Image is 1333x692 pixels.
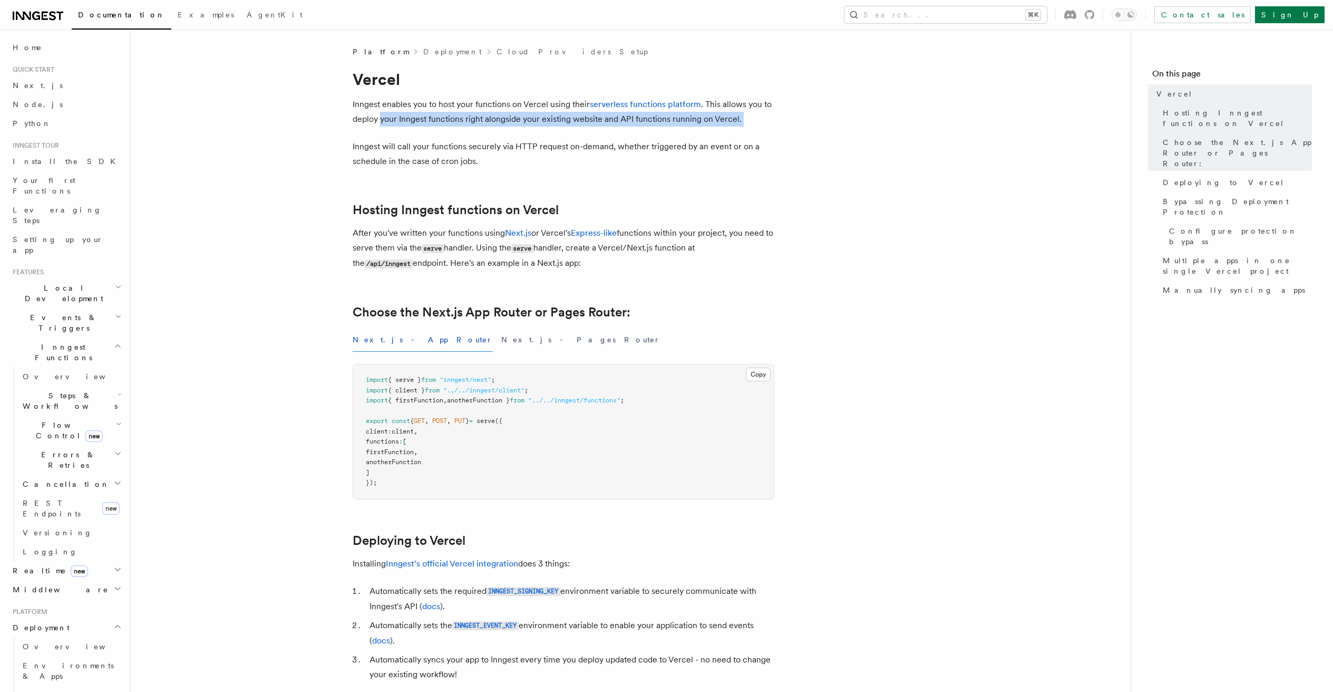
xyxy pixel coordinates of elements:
[13,235,103,254] span: Setting up your app
[746,368,771,381] button: Copy
[8,565,88,576] span: Realtime
[423,46,482,57] a: Deployment
[366,397,388,404] span: import
[366,428,388,435] span: client
[1112,8,1137,21] button: Toggle dark mode
[353,533,465,548] a: Deploying to Vercel
[1026,9,1040,20] kbd: ⌘K
[443,397,447,404] span: ,
[353,328,493,352] button: Next.js - App Router
[18,494,124,523] a: REST Endpointsnew
[353,46,408,57] span: Platform
[1159,251,1312,281] a: Multiple apps in one single Vercel project
[1163,137,1312,169] span: Choose the Next.js App Router or Pages Router:
[1159,103,1312,133] a: Hosting Inngest functions on Vercel
[1163,285,1305,295] span: Manually syncing apps
[1165,222,1312,251] a: Configure protection bypass
[366,387,388,394] span: import
[469,417,473,425] span: =
[353,226,774,271] p: After you've written your functions using or Vercel's functions within your project, you need to ...
[528,397,620,404] span: "../../inngest/functions"
[18,656,124,686] a: Environments & Apps
[8,114,124,133] a: Python
[71,565,88,577] span: new
[23,547,77,556] span: Logging
[18,386,124,416] button: Steps & Workflows
[447,397,510,404] span: anotherFunction }
[13,100,63,109] span: Node.js
[8,38,124,57] a: Home
[510,397,524,404] span: from
[1255,6,1325,23] a: Sign Up
[353,139,774,169] p: Inngest will call your functions securely via HTTP request on-demand, whether triggered by an eve...
[1163,177,1285,188] span: Deploying to Vercel
[18,523,124,542] a: Versioning
[372,636,390,646] a: docs
[524,387,528,394] span: ;
[465,417,469,425] span: }
[8,342,114,363] span: Inngest Functions
[452,621,519,630] code: INNGEST_EVENT_KEY
[8,283,115,304] span: Local Development
[171,3,240,28] a: Examples
[1163,255,1312,276] span: Multiple apps in one single Vercel project
[422,601,440,611] a: docs
[414,448,417,456] span: ,
[18,479,110,489] span: Cancellation
[18,445,124,475] button: Errors & Retries
[13,206,102,225] span: Leveraging Steps
[8,152,124,171] a: Install the SDK
[8,584,109,595] span: Middleware
[178,11,234,19] span: Examples
[13,157,122,166] span: Install the SDK
[8,308,124,338] button: Events & Triggers
[388,376,421,383] span: { serve }
[23,528,92,537] span: Versioning
[1156,89,1193,99] span: Vercel
[410,417,414,425] span: {
[8,95,124,114] a: Node.js
[8,608,47,616] span: Platform
[353,305,630,320] a: Choose the Next.js App Router or Pages Router:
[440,376,491,383] span: "inngest/next"
[392,428,414,435] span: client
[476,417,495,425] span: serve
[571,228,617,238] a: Express-like
[366,618,774,648] li: Automatically sets the environment variable to enable your application to send events ( ).
[425,387,440,394] span: from
[366,479,377,486] span: });
[13,119,51,128] span: Python
[366,376,388,383] span: import
[421,376,436,383] span: from
[8,268,44,276] span: Features
[13,42,42,53] span: Home
[366,438,399,445] span: functions
[8,230,124,259] a: Setting up your app
[13,176,75,195] span: Your first Functions
[1163,108,1312,129] span: Hosting Inngest functions on Vercel
[366,584,774,614] li: Automatically sets the required environment variable to securely communicate with Inngest's API ( ).
[8,65,54,74] span: Quick start
[8,338,124,367] button: Inngest Functions
[8,141,59,150] span: Inngest tour
[18,420,116,441] span: Flow Control
[18,367,124,386] a: Overview
[353,556,774,571] p: Installing does 3 things:
[1159,133,1312,173] a: Choose the Next.js App Router or Pages Router:
[399,438,403,445] span: :
[505,228,531,238] a: Next.js
[8,76,124,95] a: Next.js
[844,6,1047,23] button: Search...⌘K
[1152,68,1312,84] h4: On this page
[366,652,774,682] li: Automatically syncs your app to Inngest every time you deploy updated code to Vercel - no need to...
[511,244,533,253] code: serve
[366,448,414,456] span: firstFunction
[8,618,124,637] button: Deployment
[403,438,406,445] span: [
[8,580,124,599] button: Middleware
[240,3,309,28] a: AgentKit
[388,397,443,404] span: { firstFunction
[102,502,120,515] span: new
[72,3,171,30] a: Documentation
[487,587,560,596] code: INNGEST_SIGNING_KEY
